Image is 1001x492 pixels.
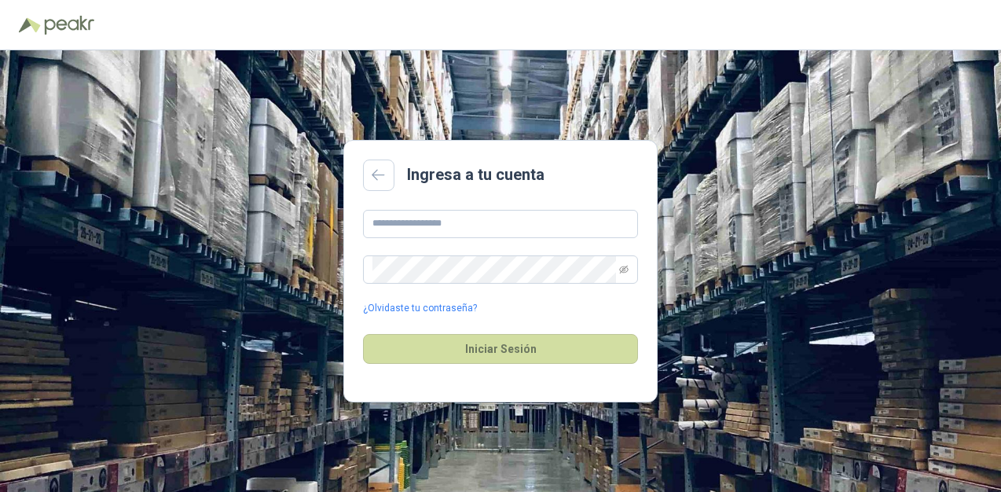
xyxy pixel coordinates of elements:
button: Iniciar Sesión [363,334,638,364]
img: Peakr [44,16,94,35]
h2: Ingresa a tu cuenta [407,163,544,187]
img: Logo [19,17,41,33]
a: ¿Olvidaste tu contraseña? [363,301,477,316]
span: eye-invisible [619,265,629,274]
